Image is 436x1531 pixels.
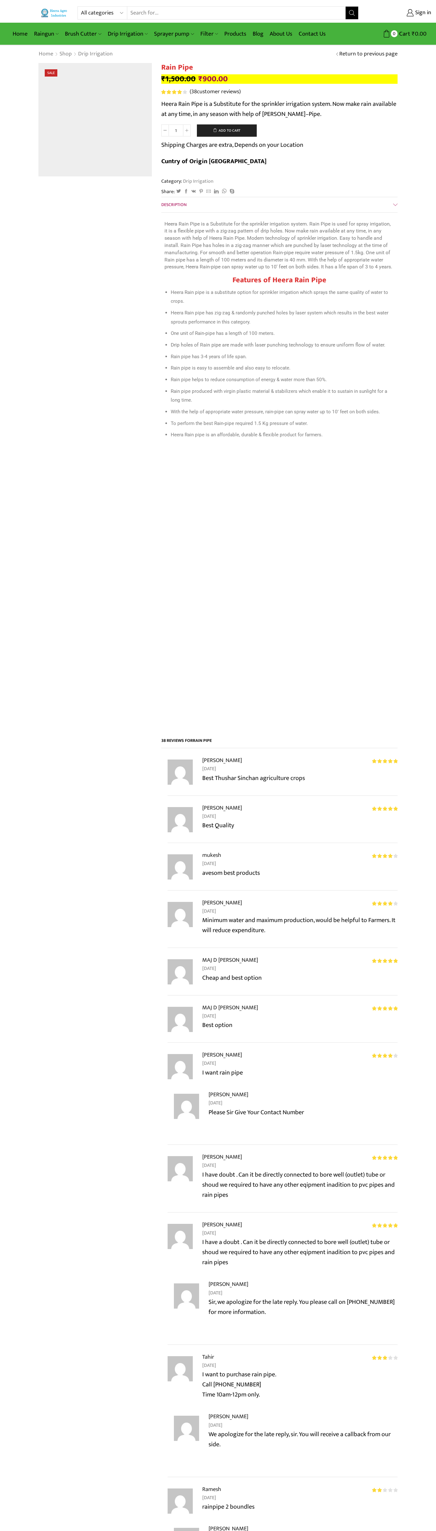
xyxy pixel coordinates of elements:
[209,1421,398,1430] time: [DATE]
[171,330,275,336] span: One unit of Rain-pipe has a length of 100 meters.
[161,90,188,94] span: 38
[202,1050,242,1059] strong: [PERSON_NAME]
[372,1223,398,1228] span: Rated out of 5
[209,1429,398,1449] p: We apologize for the late reply, sir. You will receive a callback from our side.
[161,72,165,85] span: ₹
[202,1494,398,1502] time: [DATE]
[202,1352,214,1362] strong: Tahir
[209,1297,398,1317] p: Sir, we apologize for the late reply. You please call on [PHONE_NUMBER] for more information.
[59,50,72,58] a: Shop
[161,99,396,119] span: Heera Rain Pipe is a Substitute for the sprinkler irrigation system. Now make rain available at a...
[372,1356,387,1360] span: Rated out of 5
[202,820,398,830] p: Best Quality
[372,806,398,811] span: Rated out of 5
[171,388,387,403] span: Rain pipe produced with virgin plastic material & stabilizers which enable it to sustain in sunli...
[182,177,214,185] a: Drip Irrigation
[372,1006,398,1011] div: Rated 5 out of 5
[161,90,182,94] span: Rated out of 5 based on customer ratings
[372,959,398,963] div: Rated 5 out of 5
[372,959,398,963] span: Rated out of 5
[250,26,267,41] a: Blog
[161,72,196,85] bdi: 1,500.00
[202,756,242,765] strong: [PERSON_NAME]
[202,765,398,773] time: [DATE]
[202,1170,398,1200] p: I have doubt . Can it be directly connected to bore well (outlet) tube or shoud we required to ha...
[414,9,431,17] span: Sign in
[202,1362,398,1370] time: [DATE]
[197,26,221,41] a: Filter
[38,50,54,58] a: Home
[202,1229,398,1237] time: [DATE]
[339,50,398,58] a: Return to previous page
[202,1003,258,1012] strong: MAJ D [PERSON_NAME]
[171,432,323,438] span: Heera Rain pipe is an affordable, durable & flexible product for farmers.
[372,854,393,858] span: Rated out of 5
[372,759,398,763] span: Rated out of 5
[372,854,398,858] div: Rated 4 out of 5
[202,860,398,868] time: [DATE]
[372,806,398,811] div: Rated 5 out of 5
[161,63,398,72] h1: Rain Pipe
[161,737,398,748] h2: 38 reviews for
[202,1485,221,1494] strong: Ramesh
[202,1161,398,1170] time: [DATE]
[202,1220,242,1229] strong: [PERSON_NAME]
[105,26,151,41] a: Drip Irrigation
[171,310,388,325] span: Heera Rain pipe has zig-zag & randomly punched holes by laser system which results in the best wa...
[171,365,290,371] span: Rain pipe is easy to assemble and also easy to relocate.
[372,1006,398,1011] span: Rated out of 5
[202,803,242,812] strong: [PERSON_NAME]
[193,737,212,744] span: Rain Pipe
[171,409,380,415] span: With the help of appropriate water pressure, rain-pipe can spray water up to 10′ feet on both sides.
[202,955,258,965] strong: MAJ D [PERSON_NAME]
[151,26,197,41] a: Sprayer pump
[372,1356,398,1360] div: Rated 3 out of 5
[267,26,295,41] a: About Us
[412,29,427,39] bdi: 0.00
[171,421,308,426] span: To perform the best Rain-pipe required 1.5 Kg pressure of water.
[221,26,250,41] a: Products
[191,87,197,96] span: 38
[38,63,152,176] img: Heera Rain Pipe
[161,188,175,195] span: Share:
[372,1488,398,1492] div: Rated 2 out of 5
[202,773,398,783] p: Best Thushar Sinchan agriculture crops
[202,1012,398,1020] time: [DATE]
[202,915,398,935] p: Minimum water and maximum production, would be helpful to Farmers. It will reduce expenditure.
[202,1369,398,1400] p: I want to purchase rain pipe. Call [PHONE_NUMBER] Time 10am-12pm only.
[190,88,241,96] a: (38customer reviews)
[198,72,228,85] bdi: 900.00
[202,812,398,821] time: [DATE]
[372,759,398,763] div: Rated 5 out of 5
[31,26,62,41] a: Raingun
[202,965,398,973] time: [DATE]
[198,72,203,85] span: ₹
[45,69,57,77] span: Sale
[372,1155,398,1160] div: Rated 5 out of 5
[202,907,398,915] time: [DATE]
[171,354,247,359] span: Rain pipe has 3-4 years of life span.
[202,1068,398,1078] p: I want rain pipe
[161,201,186,208] span: Description
[209,1280,248,1289] strong: [PERSON_NAME]
[202,1020,398,1030] p: Best option
[372,1488,382,1492] span: Rated out of 5
[202,1502,398,1512] p: rainpipe 2 boundles
[232,274,326,286] span: Features of Heera Rain Pipe
[171,341,394,350] li: Drip holes of Rain pipe are made with laser punching technology to ensure uniform flow of water.
[398,30,410,38] span: Cart
[209,1090,248,1099] strong: [PERSON_NAME]
[161,140,303,150] p: Shipping Charges are extra, Depends on your Location
[372,1053,398,1058] div: Rated 4 out of 5
[171,290,388,304] span: Heera Rain pipe is a substitute option for sprinkler irrigation which sprays the same quality of ...
[391,30,398,37] span: 0
[202,851,221,860] strong: mukesh
[62,26,104,41] a: Brush Cutter
[209,1289,398,1297] time: [DATE]
[365,28,427,40] a: 0 Cart ₹0.00
[169,124,183,136] input: Product quantity
[209,1099,398,1107] time: [DATE]
[202,868,398,878] p: avesom best products
[372,1053,393,1058] span: Rated out of 5
[161,178,214,185] span: Category:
